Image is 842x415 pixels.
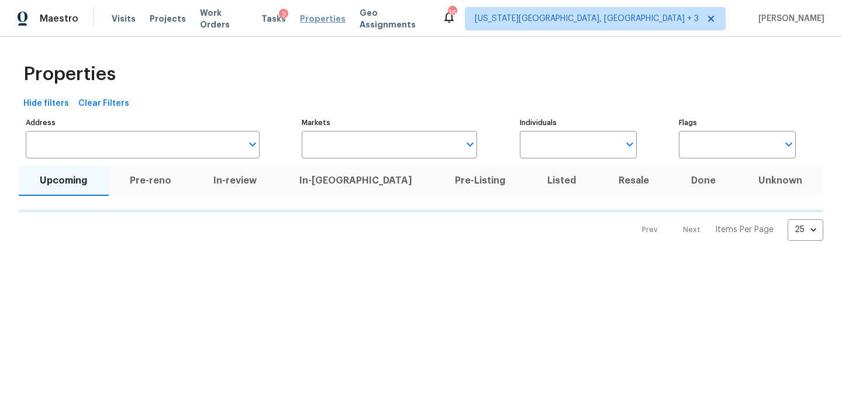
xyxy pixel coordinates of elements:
[23,68,116,80] span: Properties
[622,136,638,153] button: Open
[116,172,186,189] span: Pre-reno
[40,13,78,25] span: Maestro
[462,136,478,153] button: Open
[279,9,288,20] div: 3
[679,119,796,126] label: Flags
[520,119,637,126] label: Individuals
[78,96,129,111] span: Clear Filters
[781,136,797,153] button: Open
[23,96,69,111] span: Hide filters
[285,172,427,189] span: In-[GEOGRAPHIC_DATA]
[631,219,823,241] nav: Pagination Navigation
[26,172,102,189] span: Upcoming
[302,119,477,126] label: Markets
[715,224,774,236] p: Items Per Page
[533,172,591,189] span: Listed
[448,7,456,19] div: 36
[74,93,134,115] button: Clear Filters
[261,15,286,23] span: Tasks
[150,13,186,25] span: Projects
[440,172,519,189] span: Pre-Listing
[360,7,428,30] span: Geo Assignments
[754,13,824,25] span: [PERSON_NAME]
[604,172,663,189] span: Resale
[200,7,248,30] span: Work Orders
[112,13,136,25] span: Visits
[244,136,261,153] button: Open
[677,172,730,189] span: Done
[744,172,817,189] span: Unknown
[788,215,823,245] div: 25
[26,119,260,126] label: Address
[199,172,271,189] span: In-review
[475,13,699,25] span: [US_STATE][GEOGRAPHIC_DATA], [GEOGRAPHIC_DATA] + 3
[300,13,346,25] span: Properties
[19,93,74,115] button: Hide filters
